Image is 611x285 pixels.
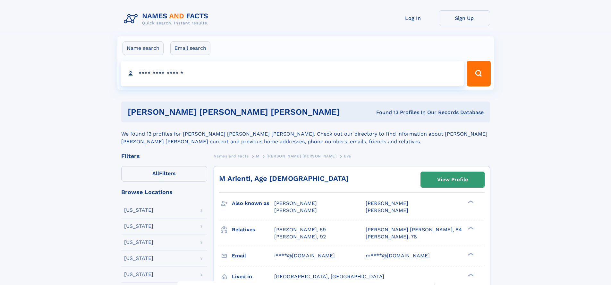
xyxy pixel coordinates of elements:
[121,189,207,195] div: Browse Locations
[437,172,468,187] div: View Profile
[123,41,164,55] label: Name search
[121,153,207,159] div: Filters
[267,152,336,160] a: [PERSON_NAME] [PERSON_NAME]
[170,41,210,55] label: Email search
[366,233,417,240] a: [PERSON_NAME], 78
[274,273,384,280] span: [GEOGRAPHIC_DATA], [GEOGRAPHIC_DATA]
[121,10,214,28] img: Logo Names and Facts
[124,256,153,261] div: [US_STATE]
[466,252,474,256] div: ❯
[232,224,274,235] h3: Relatives
[274,226,326,233] a: [PERSON_NAME], 59
[121,122,490,146] div: We found 13 profiles for [PERSON_NAME] [PERSON_NAME] [PERSON_NAME]. Check out our directory to fi...
[366,207,408,213] span: [PERSON_NAME]
[366,200,408,206] span: [PERSON_NAME]
[387,10,439,26] a: Log In
[466,200,474,204] div: ❯
[274,233,326,240] a: [PERSON_NAME], 92
[439,10,490,26] a: Sign Up
[467,61,490,86] button: Search Button
[124,272,153,277] div: [US_STATE]
[366,226,462,233] a: [PERSON_NAME] [PERSON_NAME], 84
[124,224,153,229] div: [US_STATE]
[232,198,274,209] h3: Also known as
[232,250,274,261] h3: Email
[128,108,358,116] h1: [PERSON_NAME] [PERSON_NAME] [PERSON_NAME]
[232,271,274,282] h3: Lived in
[121,61,464,86] input: search input
[274,200,317,206] span: [PERSON_NAME]
[344,154,351,158] span: Eva
[219,174,349,183] a: M Arienti, Age [DEMOGRAPHIC_DATA]
[152,170,159,176] span: All
[256,152,259,160] a: M
[466,226,474,230] div: ❯
[256,154,259,158] span: M
[124,208,153,213] div: [US_STATE]
[267,154,336,158] span: [PERSON_NAME] [PERSON_NAME]
[466,273,474,277] div: ❯
[358,109,484,116] div: Found 13 Profiles In Our Records Database
[214,152,249,160] a: Names and Facts
[274,207,317,213] span: [PERSON_NAME]
[121,166,207,182] label: Filters
[124,240,153,245] div: [US_STATE]
[421,172,484,187] a: View Profile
